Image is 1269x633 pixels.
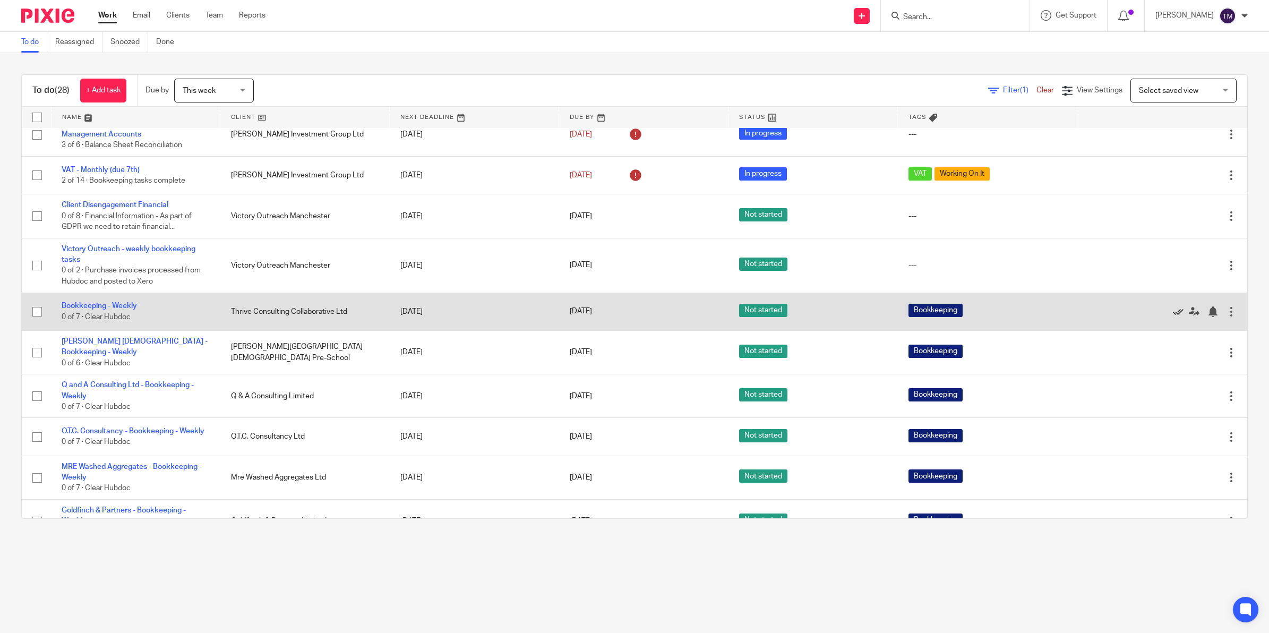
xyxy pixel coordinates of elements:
[1139,87,1198,95] span: Select saved view
[55,32,102,53] a: Reassigned
[62,403,131,410] span: 0 of 7 · Clear Hubdoc
[220,156,390,194] td: [PERSON_NAME] Investment Group Ltd
[739,208,787,221] span: Not started
[62,313,131,321] span: 0 of 7 · Clear Hubdoc
[62,212,192,231] span: 0 of 8 · Financial Information - As part of GDPR we need to retain financial...
[570,308,592,315] span: [DATE]
[570,262,592,269] span: [DATE]
[908,345,963,358] span: Bookkeeping
[62,166,140,174] a: VAT - Monthly (due 7th)
[62,267,201,286] span: 0 of 2 · Purchase invoices processed from Hubdoc and posted to Xero
[1155,10,1214,21] p: [PERSON_NAME]
[220,374,390,418] td: Q & A Consulting Limited
[739,388,787,401] span: Not started
[21,8,74,23] img: Pixie
[739,304,787,317] span: Not started
[62,485,131,492] span: 0 of 7 · Clear Hubdoc
[1020,87,1028,94] span: (1)
[62,245,195,263] a: Victory Outreach - weekly bookkeeping tasks
[390,113,559,156] td: [DATE]
[220,238,390,293] td: Victory Outreach Manchester
[166,10,190,21] a: Clients
[570,172,592,179] span: [DATE]
[908,304,963,317] span: Bookkeeping
[570,474,592,481] span: [DATE]
[220,456,390,499] td: Mre Washed Aggregates Ltd
[390,293,559,330] td: [DATE]
[62,302,137,310] a: Bookkeeping - Weekly
[390,374,559,418] td: [DATE]
[62,177,185,184] span: 2 of 14 · Bookkeeping tasks complete
[739,514,787,527] span: Not started
[570,433,592,441] span: [DATE]
[739,469,787,483] span: Not started
[739,345,787,358] span: Not started
[55,86,70,95] span: (28)
[183,87,216,95] span: This week
[1077,87,1122,94] span: View Settings
[62,360,131,367] span: 0 of 6 · Clear Hubdoc
[908,211,1067,221] div: ---
[62,427,204,435] a: O.T.C. Consultancy - Bookkeeping - Weekly
[220,500,390,543] td: Goldfinch & Partners Limited
[908,129,1067,140] div: ---
[908,260,1067,271] div: ---
[1173,306,1189,317] a: Mark as done
[390,500,559,543] td: [DATE]
[156,32,182,53] a: Done
[390,194,559,238] td: [DATE]
[390,418,559,456] td: [DATE]
[1056,12,1096,19] span: Get Support
[239,10,265,21] a: Reports
[110,32,148,53] a: Snoozed
[62,201,168,209] a: Client Disengagement Financial
[570,349,592,356] span: [DATE]
[902,13,998,22] input: Search
[739,126,787,140] span: In progress
[145,85,169,96] p: Due by
[220,194,390,238] td: Victory Outreach Manchester
[62,381,194,399] a: Q and A Consulting Ltd - Bookkeeping - Weekly
[1036,87,1054,94] a: Clear
[908,429,963,442] span: Bookkeeping
[220,331,390,374] td: [PERSON_NAME][GEOGRAPHIC_DATA][DEMOGRAPHIC_DATA] Pre-School
[908,469,963,483] span: Bookkeeping
[570,392,592,400] span: [DATE]
[98,10,117,21] a: Work
[908,167,932,181] span: VAT
[220,293,390,330] td: Thrive Consulting Collaborative Ltd
[1219,7,1236,24] img: svg%3E
[220,113,390,156] td: [PERSON_NAME] Investment Group Ltd
[205,10,223,21] a: Team
[934,167,990,181] span: Working On It
[570,212,592,220] span: [DATE]
[739,167,787,181] span: In progress
[133,10,150,21] a: Email
[570,518,592,525] span: [DATE]
[390,331,559,374] td: [DATE]
[62,142,182,149] span: 3 of 6 · Balance Sheet Reconciliation
[390,238,559,293] td: [DATE]
[570,131,592,138] span: [DATE]
[908,114,927,120] span: Tags
[62,338,208,356] a: [PERSON_NAME] [DEMOGRAPHIC_DATA] - Bookkeeping - Weekly
[32,85,70,96] h1: To do
[908,388,963,401] span: Bookkeeping
[62,507,186,525] a: Goldfinch & Partners - Bookkeeping - Weekly
[739,429,787,442] span: Not started
[62,439,131,446] span: 0 of 7 · Clear Hubdoc
[739,258,787,271] span: Not started
[390,456,559,499] td: [DATE]
[62,463,202,481] a: MRE Washed Aggregates - Bookkeeping - Weekly
[21,32,47,53] a: To do
[390,156,559,194] td: [DATE]
[1003,87,1036,94] span: Filter
[80,79,126,102] a: + Add task
[908,514,963,527] span: Bookkeeping
[220,418,390,456] td: O.T.C. Consultancy Ltd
